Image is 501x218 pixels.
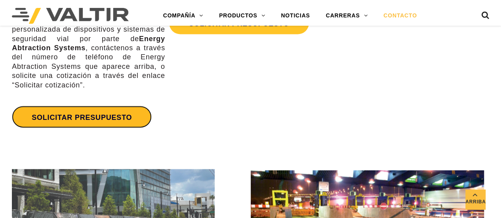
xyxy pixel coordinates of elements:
[281,12,310,19] font: NOTICIAS
[12,106,152,128] a: SOLICITAR PRESUPUESTO
[12,7,165,42] font: Para obtener más información sobre nuestros servicios de fabricación personalizada de dispositivo...
[12,8,129,24] img: Valtir
[375,8,425,24] a: CONTACTO
[155,8,211,24] a: COMPAÑÍA
[12,44,165,89] font: , contáctenos a través del número de teléfono de Energy Abtraction Systems que aparece arriba, o ...
[318,8,376,24] a: CARRERAS
[211,8,273,24] a: PRODUCTOS
[326,12,360,19] font: CARRERAS
[32,113,132,121] font: SOLICITAR PRESUPUESTO
[219,12,257,19] font: PRODUCTOS
[383,12,417,19] font: CONTACTO
[465,199,486,205] font: Arriba
[465,190,485,209] a: Arriba
[163,12,196,19] font: COMPAÑÍA
[273,8,318,24] a: NOTICIAS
